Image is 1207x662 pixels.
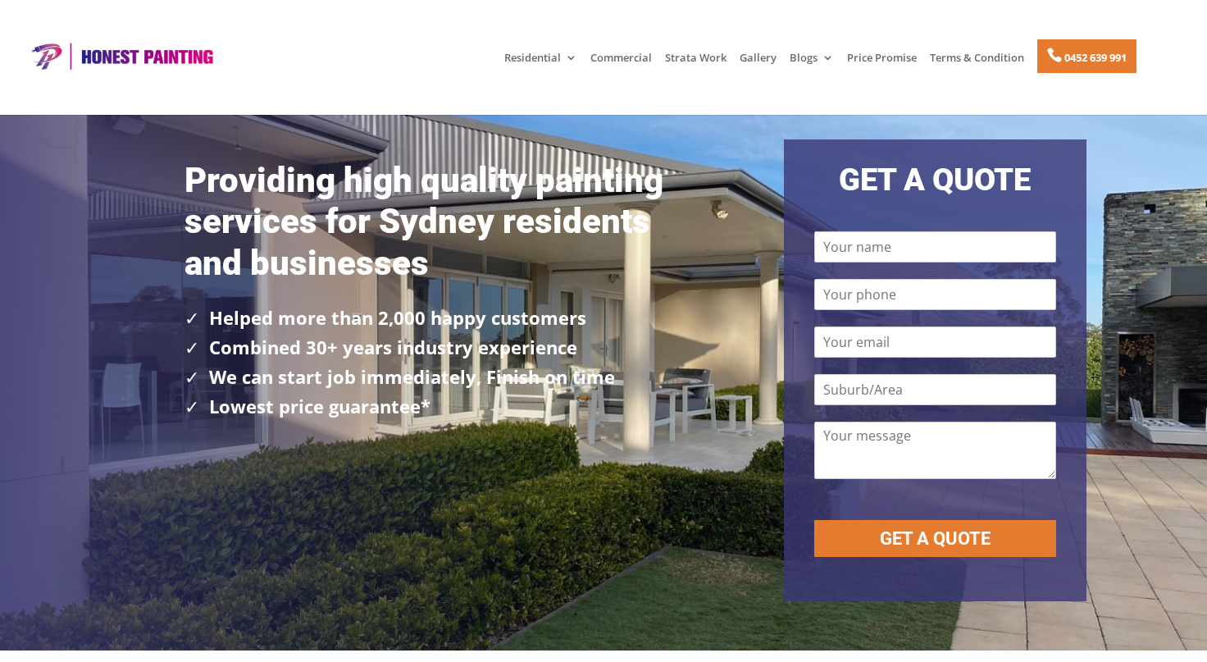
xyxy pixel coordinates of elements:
h1: Providing high quality painting services for Sydney residents and businesses [184,160,692,292]
button: GET A QUOTE [814,520,1056,557]
strong: Lowest price guarantee* [209,394,430,418]
a: Strata Work [665,52,726,80]
strong: We can start job immediately, Finish on time [209,364,615,389]
a: Residential [504,52,577,80]
strong: Combined 30+ years industry experience [209,335,577,359]
input: Your email [814,326,1056,358]
a: Gallery [740,52,777,80]
strong: Helped more than 2,000 happy customers [209,305,586,330]
input: Your name [814,231,1056,263]
a: Terms & Condition [930,52,1024,80]
a: Commercial [590,52,652,80]
a: Price Promise [847,52,917,80]
img: Honest Painting [25,42,218,71]
h2: GET A QUOTE [784,164,1086,203]
input: Your phone [814,279,1056,310]
input: Suburb/Area [814,374,1056,405]
a: Blogs [790,52,834,80]
a: 0452 639 991 [1037,39,1136,73]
